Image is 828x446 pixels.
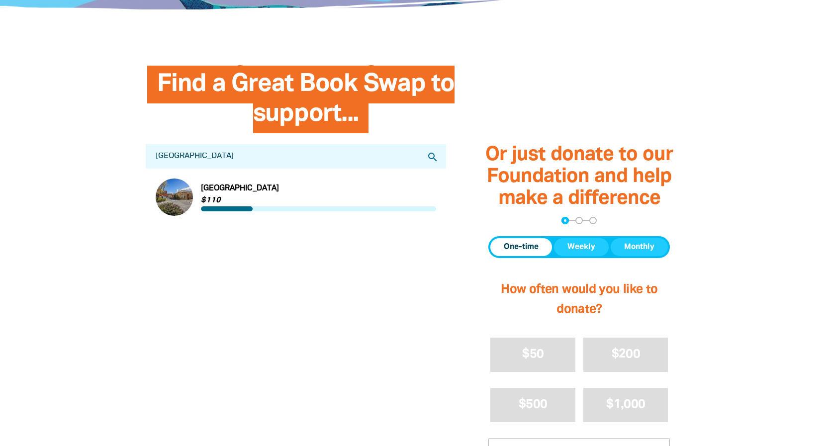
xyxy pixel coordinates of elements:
button: $50 [490,338,575,372]
span: Monthly [624,241,654,253]
button: $500 [490,388,575,422]
button: $1,000 [583,388,668,422]
span: Or just donate to our Foundation and help make a difference [485,146,673,208]
span: Weekly [567,241,595,253]
h2: How often would you like to donate? [488,270,670,330]
button: One-time [490,238,552,256]
i: search [427,151,439,163]
button: Navigate to step 3 of 3 to enter your payment details [589,217,597,224]
button: Monthly [611,238,668,256]
span: One-time [504,241,539,253]
span: $1,000 [606,399,645,410]
button: Navigate to step 2 of 3 to enter your details [575,217,583,224]
span: $50 [522,349,544,360]
button: Weekly [554,238,609,256]
div: Donation frequency [488,236,670,258]
button: $200 [583,338,668,372]
div: Paginated content [156,178,437,216]
span: Find a Great Book Swap to support... [157,73,455,133]
button: Navigate to step 1 of 3 to enter your donation amount [561,217,569,224]
span: $200 [612,349,640,360]
span: $500 [519,399,547,410]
